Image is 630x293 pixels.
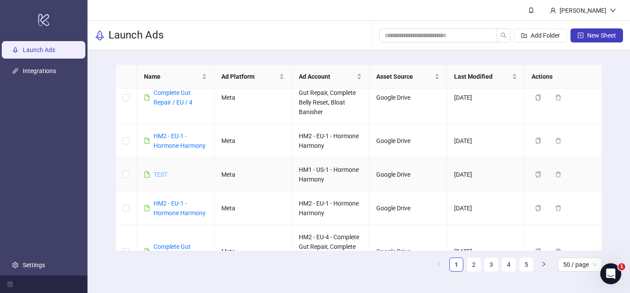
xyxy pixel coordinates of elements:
[502,258,516,272] li: 4
[600,263,621,284] iframe: Intercom live chat
[144,171,150,178] span: file
[484,258,498,272] li: 3
[525,65,602,89] th: Actions
[23,67,56,74] a: Integrations
[214,71,292,124] td: Meta
[369,225,447,278] td: Google Drive
[555,171,561,178] span: delete
[292,65,369,89] th: Ad Account
[521,32,527,38] span: folder-add
[292,124,369,158] td: HM2 - EU-1 - Hormone Harmony
[369,192,447,225] td: Google Drive
[450,258,463,271] a: 1
[535,138,541,144] span: copy
[154,89,192,106] a: Complete Gut Repair / EU / 4
[555,248,561,255] span: delete
[535,94,541,101] span: copy
[535,248,541,255] span: copy
[214,124,292,158] td: Meta
[558,258,602,272] div: Page Size
[555,205,561,211] span: delete
[144,205,150,211] span: file
[467,258,481,272] li: 2
[531,32,560,39] span: Add Folder
[144,94,150,101] span: file
[502,258,515,271] a: 4
[299,72,355,81] span: Ad Account
[519,258,533,272] li: 5
[535,171,541,178] span: copy
[500,32,507,38] span: search
[214,225,292,278] td: Meta
[541,262,546,267] span: right
[528,7,534,13] span: bell
[555,138,561,144] span: delete
[563,258,597,271] span: 50 / page
[369,71,447,124] td: Google Drive
[467,258,480,271] a: 2
[537,258,551,272] li: Next Page
[447,158,525,192] td: [DATE]
[144,248,150,255] span: file
[432,258,446,272] button: left
[447,65,525,89] th: Last Modified
[432,258,446,272] li: Previous Page
[137,65,214,89] th: Name
[144,138,150,144] span: file
[292,71,369,124] td: HM2 - EU-4 - Complete Gut Repair, Complete Belly Reset, Bloat Banisher
[292,158,369,192] td: HM1 - US-1 - Hormone Harmony
[555,94,561,101] span: delete
[514,28,567,42] button: Add Folder
[587,32,616,39] span: New Sheet
[23,46,55,53] a: Launch Ads
[154,243,192,260] a: Complete Gut Repair / EU / 4
[154,200,206,216] a: HM2 - EU-1 - Hormone Harmony
[7,281,13,287] span: menu-fold
[154,133,206,149] a: HM2 - EU-1 - Hormone Harmony
[447,71,525,124] td: [DATE]
[610,7,616,14] span: down
[154,171,168,178] a: TEST
[577,32,584,38] span: plus-square
[108,28,164,42] h3: Launch Ads
[618,263,625,270] span: 1
[556,6,610,15] div: [PERSON_NAME]
[369,158,447,192] td: Google Drive
[214,192,292,225] td: Meta
[449,258,463,272] li: 1
[221,72,277,81] span: Ad Platform
[369,65,447,89] th: Asset Source
[447,225,525,278] td: [DATE]
[436,262,441,267] span: left
[292,225,369,278] td: HM2 - EU-4 - Complete Gut Repair, Complete Belly Reset, Bloat Banisher
[485,258,498,271] a: 3
[144,72,200,81] span: Name
[535,205,541,211] span: copy
[447,192,525,225] td: [DATE]
[376,72,432,81] span: Asset Source
[23,262,45,269] a: Settings
[454,72,510,81] span: Last Modified
[570,28,623,42] button: New Sheet
[214,158,292,192] td: Meta
[550,7,556,14] span: user
[447,124,525,158] td: [DATE]
[292,192,369,225] td: HM2 - EU-1 - Hormone Harmony
[369,124,447,158] td: Google Drive
[94,30,105,41] span: rocket
[520,258,533,271] a: 5
[214,65,292,89] th: Ad Platform
[537,258,551,272] button: right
